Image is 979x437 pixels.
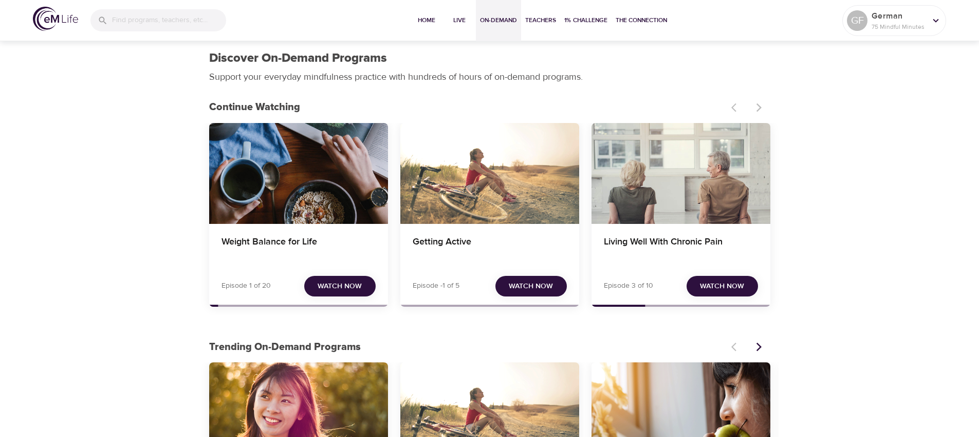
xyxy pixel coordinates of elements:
[112,9,226,31] input: Find programs, teachers, etc...
[413,236,567,261] h4: Getting Active
[304,276,376,297] button: Watch Now
[604,236,758,261] h4: Living Well With Chronic Pain
[872,10,926,22] p: German
[509,280,553,293] span: Watch Now
[564,15,607,26] span: 1% Challenge
[687,276,758,297] button: Watch Now
[209,339,725,355] p: Trending On-Demand Programs
[604,281,653,291] p: Episode 3 of 10
[592,123,770,224] button: Living Well With Chronic Pain
[447,15,472,26] span: Live
[480,15,517,26] span: On-Demand
[400,123,579,224] button: Getting Active
[748,336,770,358] button: Next items
[700,280,744,293] span: Watch Now
[872,22,926,31] p: 75 Mindful Minutes
[221,236,376,261] h4: Weight Balance for Life
[525,15,556,26] span: Teachers
[414,15,439,26] span: Home
[616,15,667,26] span: The Connection
[847,10,867,31] div: GF
[221,281,271,291] p: Episode 1 of 20
[209,123,388,224] button: Weight Balance for Life
[495,276,567,297] button: Watch Now
[209,70,595,84] p: Support your everyday mindfulness practice with hundreds of hours of on-demand programs.
[209,101,725,113] h3: Continue Watching
[413,281,459,291] p: Episode -1 of 5
[209,51,387,66] h1: Discover On-Demand Programs
[318,280,362,293] span: Watch Now
[33,7,78,31] img: logo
